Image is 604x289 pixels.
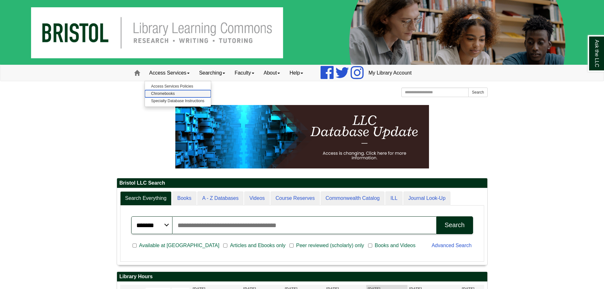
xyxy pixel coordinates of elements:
[468,88,487,97] button: Search
[227,242,288,249] span: Articles and Ebooks only
[385,191,402,206] a: ILL
[133,243,137,248] input: Available at [GEOGRAPHIC_DATA]
[145,65,194,81] a: Access Services
[270,191,320,206] a: Course Reserves
[289,243,294,248] input: Peer reviewed (scholarly) only
[117,272,487,282] h2: Library Hours
[120,191,172,206] a: Search Everything
[197,191,244,206] a: A - Z Databases
[117,178,487,188] h2: Bristol LLC Search
[244,191,270,206] a: Videos
[223,243,227,248] input: Articles and Ebooks only
[321,191,385,206] a: Commonwealth Catalog
[194,65,230,81] a: Searching
[145,83,211,90] a: Access Services Policies
[230,65,259,81] a: Faculty
[445,221,464,229] div: Search
[364,65,416,81] a: My Library Account
[259,65,285,81] a: About
[432,243,471,248] a: Advanced Search
[403,191,451,206] a: Journal Look-Up
[145,97,211,105] a: Specialty Database Instructions
[368,243,372,248] input: Books and Videos
[175,105,429,168] img: HTML tutorial
[172,191,196,206] a: Books
[145,90,211,97] a: Chromebooks
[137,242,222,249] span: Available at [GEOGRAPHIC_DATA]
[285,65,308,81] a: Help
[372,242,418,249] span: Books and Videos
[294,242,367,249] span: Peer reviewed (scholarly) only
[436,216,473,234] button: Search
